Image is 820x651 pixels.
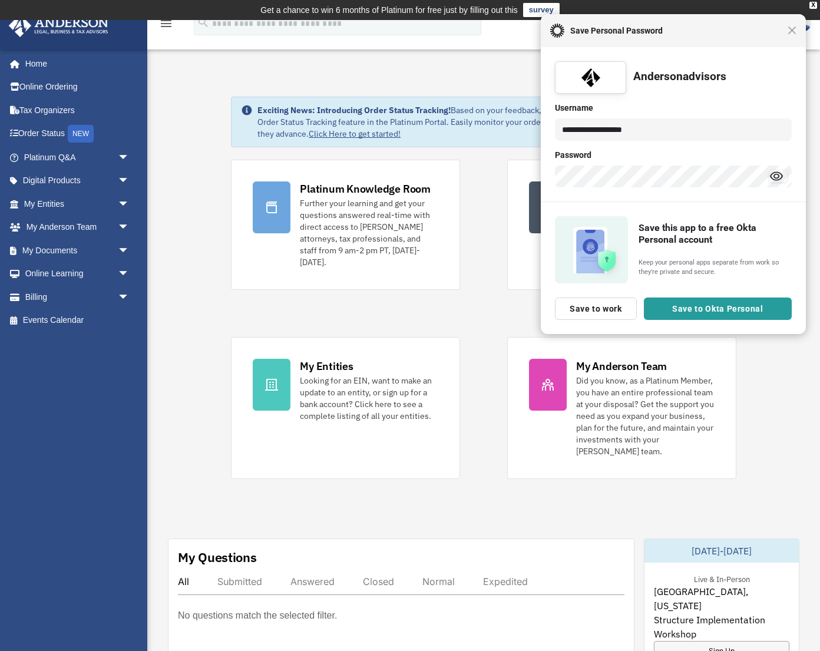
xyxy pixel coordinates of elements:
a: My Entities Looking for an EIN, want to make an update to an entity, or sign up for a bank accoun... [231,337,460,479]
a: Online Learningarrow_drop_down [8,262,147,286]
a: Contract Reviews Do you have a contract, rental agreement, or other legal document you would like... [507,160,736,290]
div: Looking for an EIN, want to make an update to an entity, or sign up for a bank account? Click her... [300,375,438,422]
div: My Questions [178,548,257,566]
span: Structure Implementation Workshop [654,613,789,641]
div: Get a chance to win 6 months of Platinum for free just by filling out this [260,3,518,17]
div: [DATE]-[DATE] [644,539,799,563]
a: My Entitiesarrow_drop_down [8,192,147,216]
button: Save to Okta Personal [644,298,792,320]
a: Online Ordering [8,75,147,99]
div: Normal [422,576,455,587]
img: nr4NPwAAAAZJREFUAwAwEkJbZx1BKgAAAABJRU5ErkJggg== [581,68,600,87]
div: Submitted [217,576,262,587]
a: Digital Productsarrow_drop_down [8,169,147,193]
div: Platinum Knowledge Room [300,181,431,196]
span: [GEOGRAPHIC_DATA], [US_STATE] [654,584,789,613]
div: close [809,2,817,9]
h6: Password [555,148,792,162]
div: Further your learning and get your questions answered real-time with direct access to [PERSON_NAM... [300,197,438,268]
div: Live & In-Person [685,572,759,584]
span: arrow_drop_down [118,146,141,170]
strong: Exciting News: Introducing Order Status Tracking! [257,105,451,115]
span: arrow_drop_down [118,216,141,240]
div: All [178,576,189,587]
span: Close [788,26,796,35]
span: arrow_drop_down [118,169,141,193]
h5: Save this app to a free Okta Personal account [639,222,788,246]
i: menu [159,16,173,31]
h6: Username [555,101,792,115]
div: Did you know, as a Platinum Member, you have an entire professional team at your disposal? Get th... [576,375,715,457]
a: Platinum Knowledge Room Further your learning and get your questions answered real-time with dire... [231,160,460,290]
a: My Documentsarrow_drop_down [8,239,147,262]
span: arrow_drop_down [118,285,141,309]
div: Andersonadvisors [633,70,726,84]
div: My Anderson Team [576,359,667,374]
a: menu [159,21,173,31]
div: Expedited [483,576,528,587]
span: Save Personal Password [564,24,788,38]
a: survey [523,3,560,17]
a: My Anderson Team Did you know, as a Platinum Member, you have an entire professional team at your... [507,337,736,479]
span: arrow_drop_down [118,262,141,286]
span: arrow_drop_down [118,239,141,263]
div: Closed [363,576,394,587]
p: No questions match the selected filter. [178,607,337,624]
div: Answered [290,576,335,587]
span: arrow_drop_down [118,192,141,216]
a: Billingarrow_drop_down [8,285,147,309]
img: Anderson Advisors Platinum Portal [5,14,112,37]
a: Events Calendar [8,309,147,332]
a: My Anderson Teamarrow_drop_down [8,216,147,239]
a: Platinum Q&Aarrow_drop_down [8,146,147,169]
a: Home [8,52,141,75]
button: Save to work [555,298,637,320]
a: Tax Organizers [8,98,147,122]
div: NEW [68,125,94,143]
div: Based on your feedback, we're thrilled to announce the launch of our new Order Status Tracking fe... [257,104,726,140]
div: My Entities [300,359,353,374]
a: Order StatusNEW [8,122,147,146]
i: search [197,16,210,29]
span: Keep your personal apps separate from work so they're private and secure. [639,258,788,278]
a: Click Here to get started! [309,128,401,139]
